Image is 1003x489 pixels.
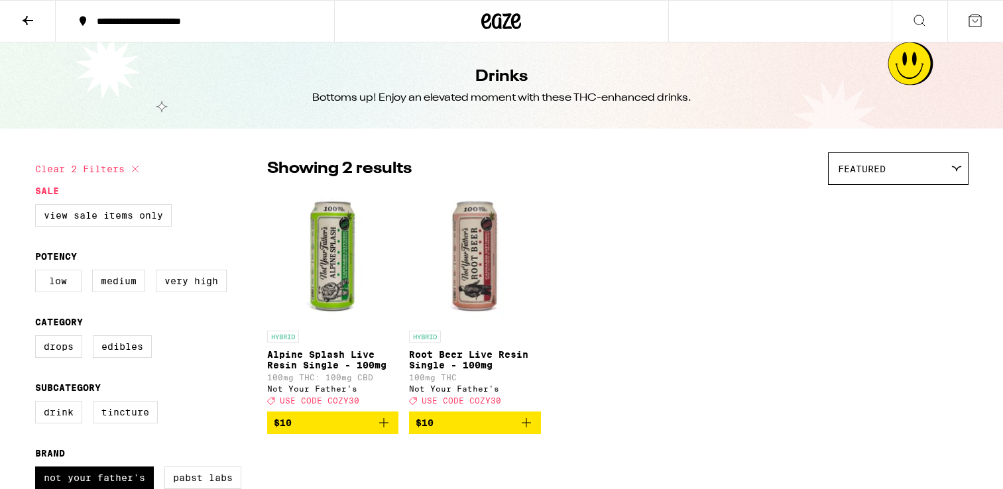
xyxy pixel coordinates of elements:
[267,331,299,343] p: HYBRID
[422,396,501,405] span: USE CODE COZY30
[416,417,434,428] span: $10
[409,384,541,393] div: Not Your Father's
[35,152,143,186] button: Clear 2 filters
[409,191,541,324] img: Not Your Father's - Root Beer Live Resin Single - 100mg
[164,466,241,489] label: Pabst Labs
[35,466,154,489] label: Not Your Father's
[838,164,886,174] span: Featured
[267,191,399,324] img: Not Your Father's - Alpine Splash Live Resin Single - 100mg
[409,373,541,382] p: 100mg THC
[93,401,158,423] label: Tincture
[35,335,82,358] label: Drops
[35,204,172,227] label: View Sale Items Only
[409,349,541,370] p: Root Beer Live Resin Single - 100mg
[35,186,59,196] legend: Sale
[35,251,77,262] legend: Potency
[267,373,399,382] p: 100mg THC: 100mg CBD
[35,448,65,459] legend: Brand
[475,66,528,88] h1: Drinks
[312,91,691,105] div: Bottoms up! Enjoy an elevated moment with these THC-enhanced drinks.
[267,158,412,180] p: Showing 2 results
[280,396,359,405] span: USE CODE COZY30
[267,191,399,411] a: Open page for Alpine Splash Live Resin Single - 100mg from Not Your Father's
[35,382,101,393] legend: Subcategory
[267,411,399,434] button: Add to bag
[409,411,541,434] button: Add to bag
[409,331,441,343] p: HYBRID
[409,191,541,411] a: Open page for Root Beer Live Resin Single - 100mg from Not Your Father's
[267,384,399,393] div: Not Your Father's
[156,270,227,292] label: Very High
[274,417,292,428] span: $10
[267,349,399,370] p: Alpine Splash Live Resin Single - 100mg
[35,401,82,423] label: Drink
[93,335,152,358] label: Edibles
[92,270,145,292] label: Medium
[35,270,82,292] label: Low
[35,317,83,327] legend: Category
